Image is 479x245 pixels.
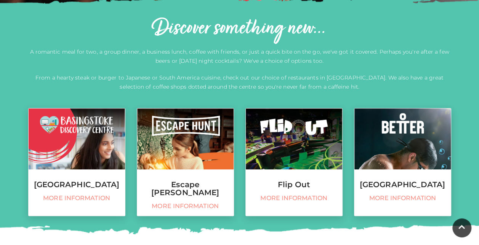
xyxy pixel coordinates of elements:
[141,202,230,210] span: More information
[29,181,125,189] h3: [GEOGRAPHIC_DATA]
[250,194,338,202] span: More information
[28,47,451,65] p: A romantic meal for two, a group dinner, a business lunch, coffee with friends, or just a quick b...
[32,194,121,202] span: More information
[358,194,447,202] span: More information
[137,181,234,197] h3: Escape [PERSON_NAME]
[28,17,451,41] h2: Discover something new...
[246,181,342,189] h3: Flip Out
[137,108,234,169] img: Escape Hunt, Festival Place, Basingstoke
[28,73,451,91] p: From a hearty steak or burger to Japanese or South America cuisine, check out our choice of resta...
[354,181,451,189] h3: [GEOGRAPHIC_DATA]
